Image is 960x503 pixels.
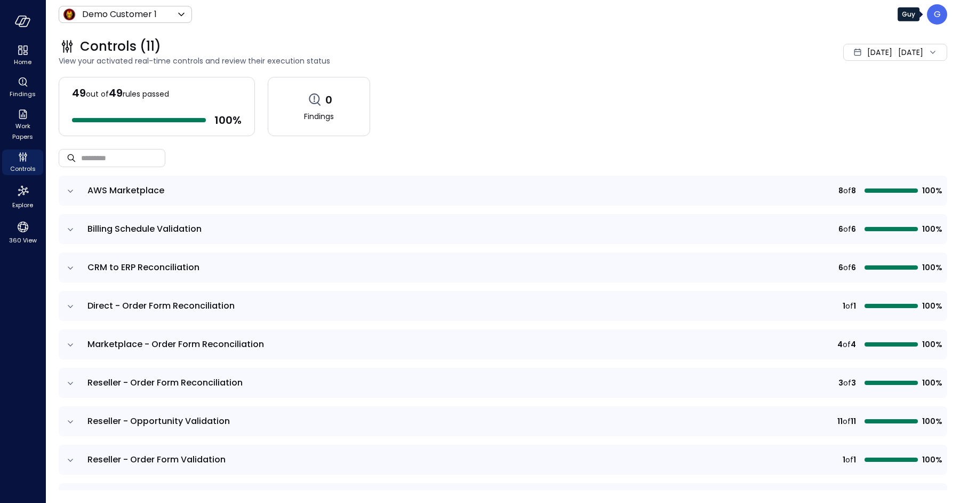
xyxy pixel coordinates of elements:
button: expand row [65,455,76,466]
span: Findings [304,111,334,122]
span: of [843,262,851,273]
span: 100% [922,262,941,273]
span: 100% [922,223,941,235]
span: of [843,377,851,389]
span: of [845,454,853,466]
span: Reseller - Order Form Validation [87,453,226,466]
a: 0Findings [268,77,370,136]
span: Explore [12,200,33,210]
div: Home [2,43,43,68]
span: 100% [922,454,941,466]
span: Findings [10,89,36,99]
span: out of [86,89,109,99]
div: Work Papers [2,107,43,143]
span: Reseller - Opportunity Validation [87,415,230,427]
button: expand row [65,416,76,427]
span: 11 [851,415,856,427]
span: of [843,223,851,235]
div: Guy [927,4,947,25]
span: 100% [922,185,941,197]
span: 100% [922,339,941,350]
span: 100 % [214,113,242,127]
span: 6 [851,223,856,235]
span: of [843,339,851,350]
span: 100% [922,377,941,389]
span: View your activated real-time controls and review their execution status [59,55,686,67]
span: 360 View [9,235,37,246]
span: 49 [72,85,86,100]
span: rules passed [123,89,169,99]
span: Marketplace - Order Form Reconciliation [87,338,264,350]
span: 1 [843,454,845,466]
span: AWS Marketplace [87,184,164,197]
span: [DATE] [867,46,892,58]
span: 1 [853,454,856,466]
button: expand row [65,186,76,197]
span: 3 [851,377,856,389]
button: expand row [65,340,76,350]
span: 49 [109,85,123,100]
button: expand row [65,263,76,273]
span: 8 [838,185,843,197]
span: 6 [851,262,856,273]
span: 0 [325,93,332,107]
div: Controls [2,150,43,175]
button: expand row [65,378,76,389]
button: expand row [65,224,76,235]
span: Direct - Order Form Reconciliation [87,300,235,312]
p: G [934,8,941,21]
p: Demo Customer 1 [82,8,157,21]
div: Guy [898,7,919,21]
span: of [845,300,853,312]
span: 8 [851,185,856,197]
span: Work Papers [6,121,39,142]
span: 100% [922,415,941,427]
div: 360 View [2,218,43,247]
div: Findings [2,75,43,100]
span: 1 [843,300,845,312]
span: 6 [838,262,843,273]
div: Explore [2,182,43,211]
img: Icon [63,8,76,21]
span: Controls [10,163,36,174]
span: 1 [853,300,856,312]
span: 6 [838,223,843,235]
span: 4 [837,339,843,350]
span: 100% [922,300,941,312]
span: of [843,415,851,427]
span: of [843,185,851,197]
span: 11 [837,415,843,427]
span: CRM to ERP Reconciliation [87,261,199,273]
span: Home [14,57,31,67]
span: Billing Schedule Validation [87,223,202,235]
span: 3 [838,377,843,389]
button: expand row [65,301,76,312]
span: 4 [851,339,856,350]
span: Controls (11) [80,38,161,55]
span: Reseller - Order Form Reconciliation [87,376,243,389]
